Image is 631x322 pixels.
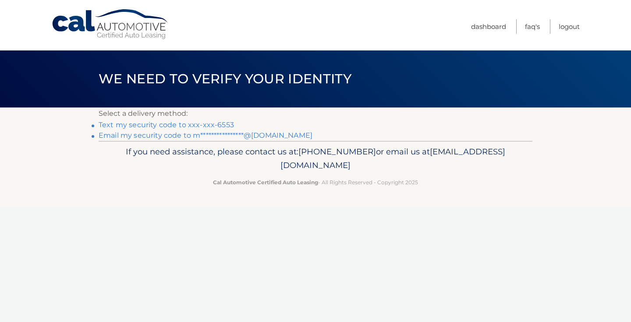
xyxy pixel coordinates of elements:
strong: Cal Automotive Certified Auto Leasing [213,179,318,186]
span: [PHONE_NUMBER] [298,147,376,157]
p: - All Rights Reserved - Copyright 2025 [104,178,527,187]
a: Text my security code to xxx-xxx-6553 [99,121,234,129]
a: Cal Automotive [51,9,170,40]
a: Dashboard [471,19,506,34]
a: FAQ's [525,19,540,34]
a: Logout [559,19,580,34]
span: We need to verify your identity [99,71,351,87]
p: Select a delivery method: [99,107,532,120]
p: If you need assistance, please contact us at: or email us at [104,145,527,173]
